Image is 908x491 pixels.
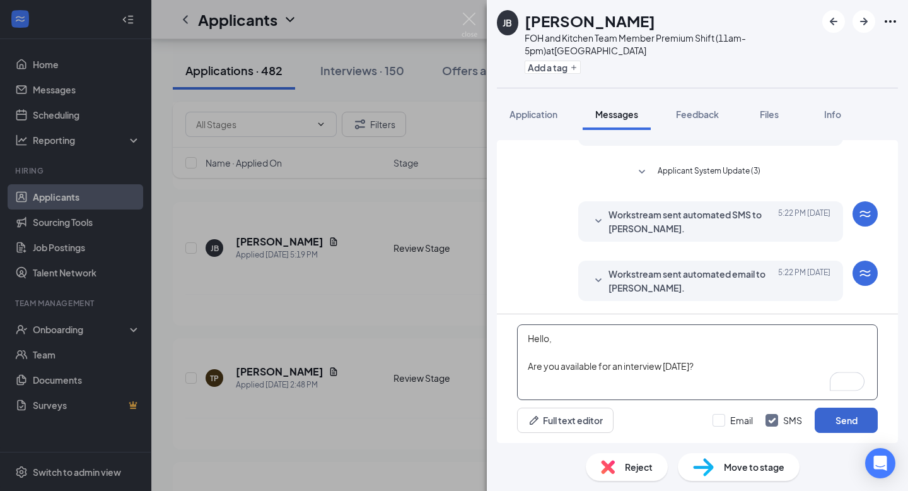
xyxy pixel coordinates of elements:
[517,408,614,433] button: Full text editorPen
[570,64,578,71] svg: Plus
[625,460,653,474] span: Reject
[778,208,830,235] span: [DATE] 5:22 PM
[634,165,649,180] svg: SmallChevronDown
[528,414,540,427] svg: Pen
[608,267,774,295] span: Workstream sent automated email to [PERSON_NAME].
[824,109,841,120] span: Info
[634,165,760,180] button: SmallChevronDownApplicant System Update (3)
[822,10,845,33] button: ArrowLeftNew
[760,109,779,120] span: Files
[608,208,774,235] span: Workstream sent automated SMS to [PERSON_NAME].
[815,408,878,433] button: Send
[503,16,512,29] div: JB
[595,109,638,120] span: Messages
[858,266,873,281] svg: WorkstreamLogo
[525,10,655,32] h1: [PERSON_NAME]
[509,109,557,120] span: Application
[591,273,606,288] svg: SmallChevronDown
[853,10,875,33] button: ArrowRight
[591,214,606,229] svg: SmallChevronDown
[883,14,898,29] svg: Ellipses
[778,267,830,295] span: [DATE] 5:22 PM
[676,109,719,120] span: Feedback
[826,14,841,29] svg: ArrowLeftNew
[525,32,816,57] div: FOH and Kitchen Team Member Premium Shift (11am-5pm) at [GEOGRAPHIC_DATA]
[658,165,760,180] span: Applicant System Update (3)
[858,206,873,222] svg: WorkstreamLogo
[865,448,895,478] div: Open Intercom Messenger
[856,14,871,29] svg: ArrowRight
[724,460,784,474] span: Move to stage
[517,324,878,400] textarea: To enrich screen reader interactions, please activate Accessibility in Grammarly extension settings
[525,61,581,74] button: PlusAdd a tag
